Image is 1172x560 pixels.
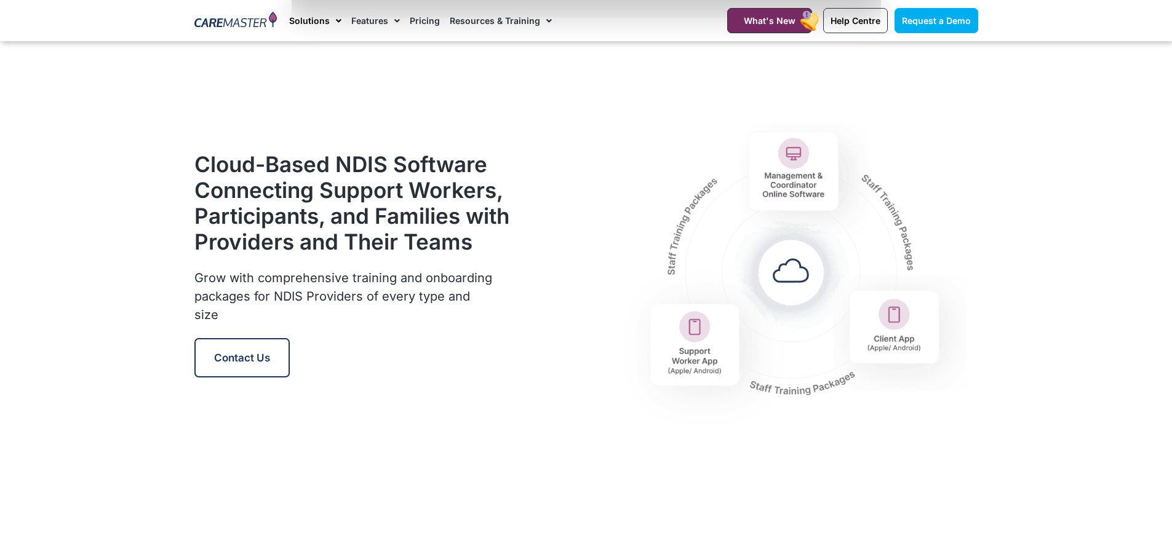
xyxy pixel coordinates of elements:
[744,15,795,26] span: What's New
[895,8,978,33] a: Request a Demo
[214,352,270,364] span: Contact Us
[823,8,888,33] a: Help Centre
[831,15,880,26] span: Help Centre
[194,338,290,377] a: Contact Us
[614,92,978,437] img: CareMaster NDIS CRM software: Efficient, compliant, all-in-one solution.
[194,270,492,322] span: Grow with comprehensive training and onboarding packages for NDIS Providers of every type and size
[727,8,812,33] a: What's New
[194,12,277,30] img: CareMaster Logo
[194,151,511,254] h2: Cloud-Based NDIS Software Connecting Support Workers, Participants, and Families with Providers a...
[902,15,971,26] span: Request a Demo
